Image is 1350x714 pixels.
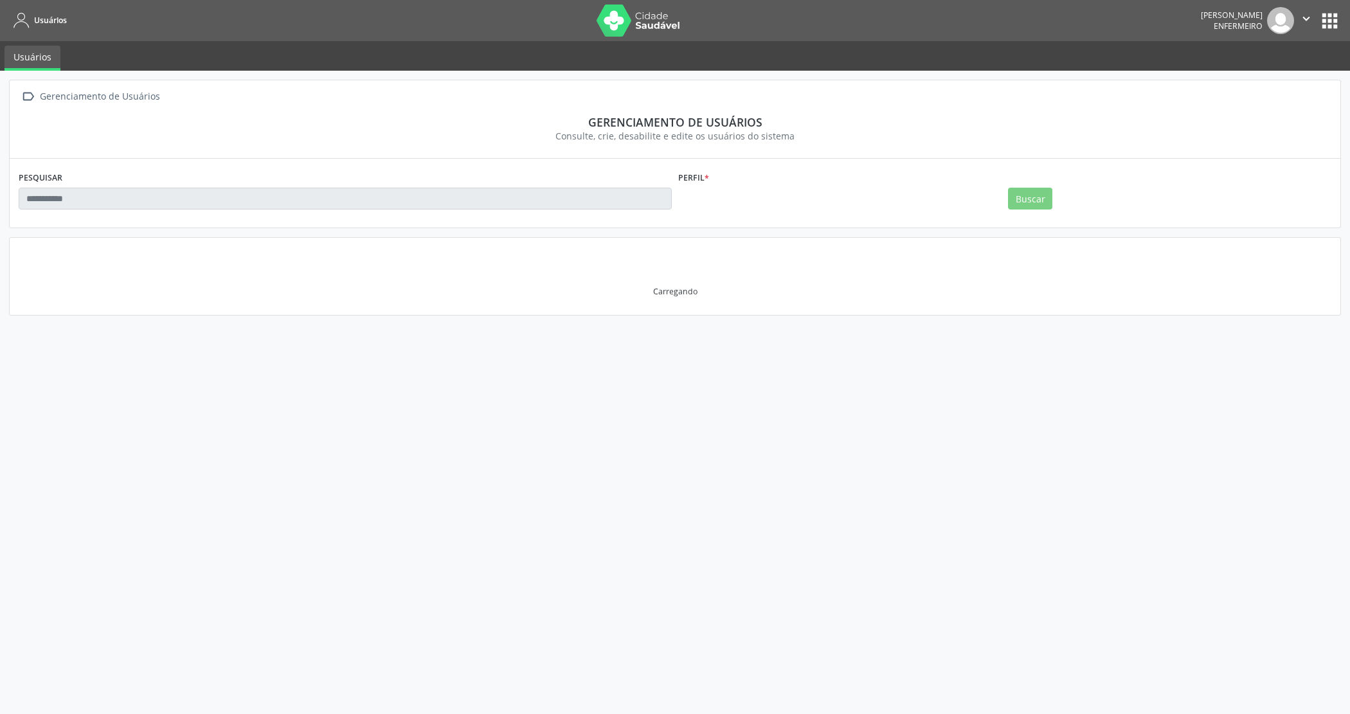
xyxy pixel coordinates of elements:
[653,286,697,297] div: Carregando
[19,87,162,106] a:  Gerenciamento de Usuários
[1267,7,1294,34] img: img
[19,87,37,106] i: 
[1294,7,1318,34] button: 
[1008,188,1052,210] button: Buscar
[28,115,1322,129] div: Gerenciamento de usuários
[4,46,60,71] a: Usuários
[678,168,709,188] label: Perfil
[9,10,67,31] a: Usuários
[1214,21,1263,31] span: Enfermeiro
[19,168,62,188] label: PESQUISAR
[34,15,67,26] span: Usuários
[28,129,1322,143] div: Consulte, crie, desabilite e edite os usuários do sistema
[1201,10,1263,21] div: [PERSON_NAME]
[1318,10,1341,32] button: apps
[37,87,162,106] div: Gerenciamento de Usuários
[1299,12,1313,26] i: 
